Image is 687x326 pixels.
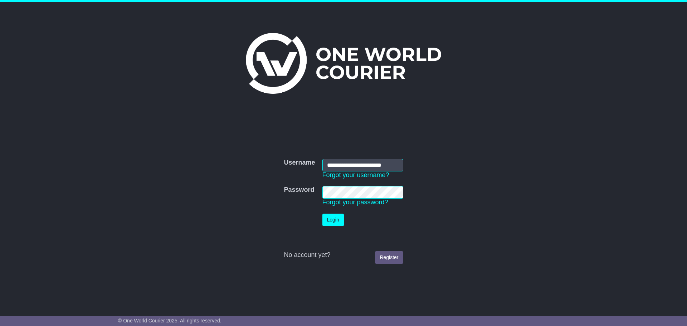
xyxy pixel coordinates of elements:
img: One World [246,33,441,94]
a: Forgot your username? [322,171,389,179]
span: © One World Courier 2025. All rights reserved. [118,318,221,323]
a: Register [375,251,403,264]
label: Username [284,159,315,167]
button: Login [322,214,344,226]
a: Forgot your password? [322,199,388,206]
div: No account yet? [284,251,403,259]
label: Password [284,186,314,194]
